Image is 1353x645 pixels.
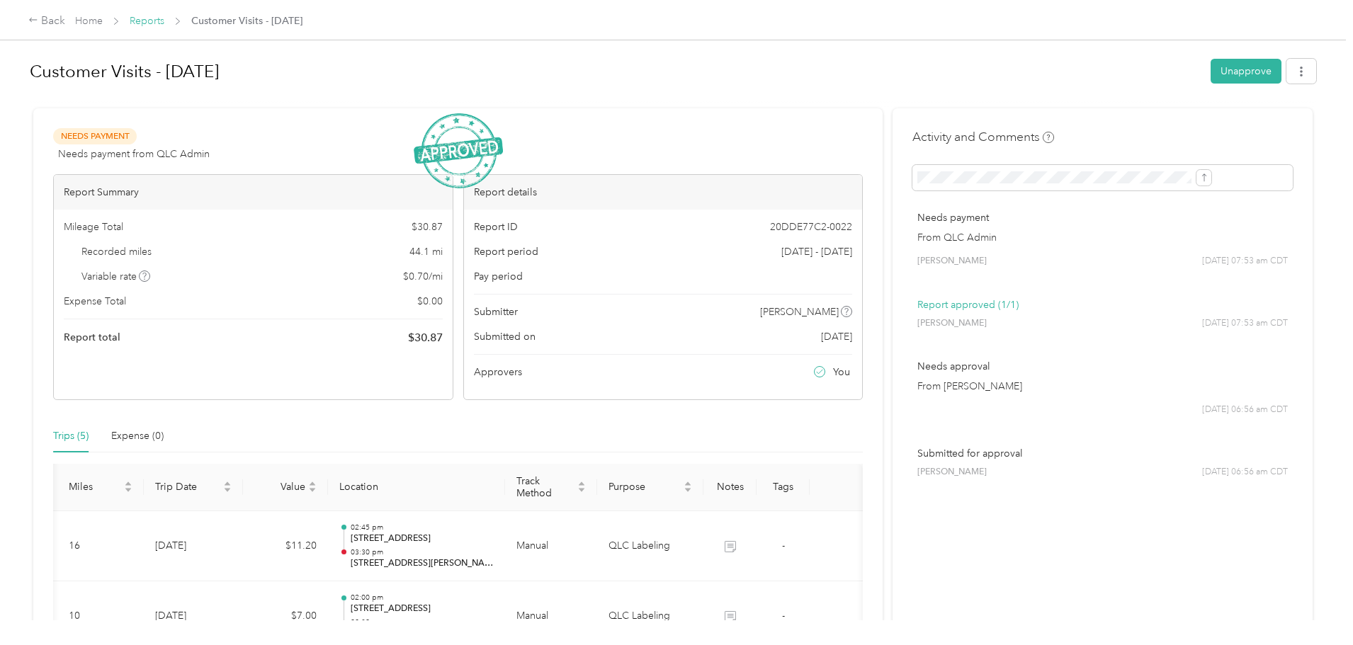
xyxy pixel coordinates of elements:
button: Unapprove [1211,59,1281,84]
span: [DATE] 06:56 am CDT [1202,466,1288,479]
span: Purpose [608,481,681,493]
p: From QLC Admin [917,230,1288,245]
span: Trip Date [155,481,220,493]
span: caret-down [684,486,692,494]
p: 02:00 pm [351,593,494,603]
th: Purpose [597,464,703,511]
p: [STREET_ADDRESS] [351,532,494,545]
span: [PERSON_NAME] [760,304,839,319]
td: $11.20 [243,511,328,582]
span: [DATE] 07:53 am CDT [1202,255,1288,268]
span: 44.1 mi [409,244,443,259]
iframe: Everlance-gr Chat Button Frame [1274,566,1353,645]
span: caret-down [308,486,317,494]
span: [PERSON_NAME] [917,466,987,479]
p: Report approved (1/1) [917,297,1288,312]
th: Track Method [505,464,597,511]
th: Miles [57,464,144,511]
a: Reports [130,15,164,27]
span: - [782,610,785,622]
th: Notes [703,464,757,511]
span: Recorded miles [81,244,152,259]
span: $ 30.87 [412,219,443,234]
td: Manual [505,511,597,582]
span: You [833,365,850,379]
span: Expense Total [64,294,126,309]
span: Needs payment from QLC Admin [58,147,210,161]
span: [PERSON_NAME] [917,317,987,330]
h1: Customer Visits - 08/27/2025 [30,55,1201,89]
div: Back [28,13,65,30]
span: caret-up [577,479,586,488]
p: [STREET_ADDRESS] [351,603,494,615]
th: Tags [757,464,810,511]
p: Needs payment [917,210,1288,225]
span: caret-down [223,486,232,494]
p: 02:45 pm [351,523,494,532]
span: caret-up [684,479,692,488]
span: Customer Visits - [DATE] [191,13,302,28]
td: QLC Labeling [597,511,703,582]
td: [DATE] [144,511,243,582]
span: Variable rate [81,269,151,284]
h4: Activity and Comments [912,128,1054,146]
span: $ 0.00 [417,294,443,309]
p: [STREET_ADDRESS][PERSON_NAME] [351,557,494,570]
span: 20DDE77C2-0022 [770,219,852,234]
span: caret-up [223,479,232,488]
th: Value [243,464,328,511]
div: Report details [464,175,863,210]
div: Report Summary [54,175,453,210]
span: Report ID [474,219,518,234]
span: [DATE] 06:56 am CDT [1202,404,1288,416]
p: 02:30 pm [351,617,494,627]
p: Needs approval [917,359,1288,374]
p: From [PERSON_NAME] [917,379,1288,394]
span: [DATE] [821,329,852,344]
span: - [782,540,785,552]
span: Mileage Total [64,219,123,234]
span: Report period [474,244,538,259]
span: [DATE] - [DATE] [781,244,852,259]
span: Approvers [474,365,522,379]
span: Submitter [474,304,518,319]
span: caret-down [124,486,132,494]
th: Trip Date [144,464,243,511]
span: caret-up [308,479,317,488]
span: $ 0.70 / mi [403,269,443,284]
span: $ 30.87 [408,329,443,346]
a: Home [75,15,103,27]
div: Trips (5) [53,428,89,444]
p: 03:30 pm [351,547,494,557]
span: Miles [69,481,121,493]
p: Submitted for approval [917,446,1288,461]
span: Pay period [474,269,523,284]
span: Submitted on [474,329,536,344]
span: caret-up [124,479,132,488]
span: [DATE] 07:53 am CDT [1202,317,1288,330]
span: Track Method [516,475,574,499]
span: Report total [64,330,120,345]
td: 16 [57,511,144,582]
img: ApprovedStamp [414,113,503,189]
th: Location [328,464,505,511]
span: caret-down [577,486,586,494]
span: Needs Payment [53,128,137,144]
span: [PERSON_NAME] [917,255,987,268]
span: Value [254,481,305,493]
div: Expense (0) [111,428,164,444]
